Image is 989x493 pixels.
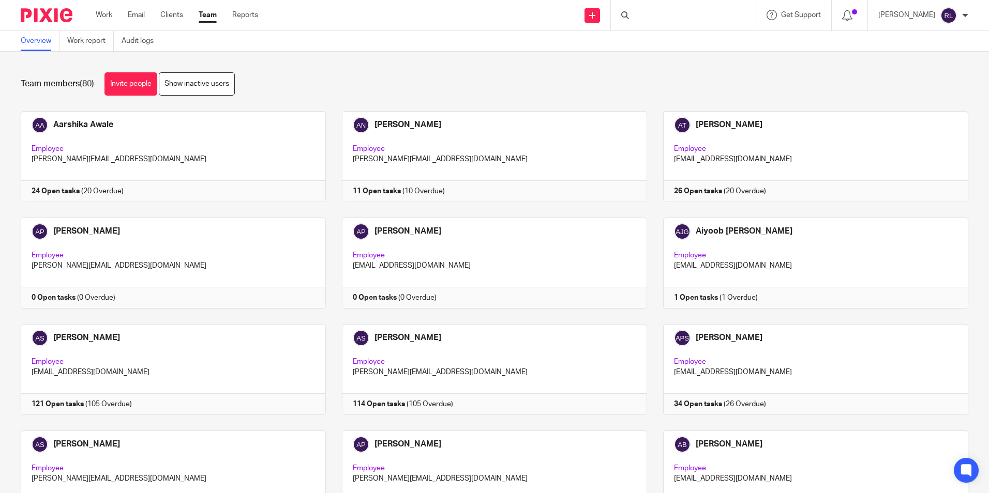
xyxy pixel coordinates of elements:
[159,72,235,96] a: Show inactive users
[940,7,957,24] img: svg%3E
[21,31,59,51] a: Overview
[232,10,258,20] a: Reports
[160,10,183,20] a: Clients
[67,31,114,51] a: Work report
[781,11,821,19] span: Get Support
[199,10,217,20] a: Team
[21,79,94,89] h1: Team members
[128,10,145,20] a: Email
[21,8,72,22] img: Pixie
[96,10,112,20] a: Work
[878,10,935,20] p: [PERSON_NAME]
[104,72,157,96] a: Invite people
[80,80,94,88] span: (80)
[122,31,161,51] a: Audit logs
